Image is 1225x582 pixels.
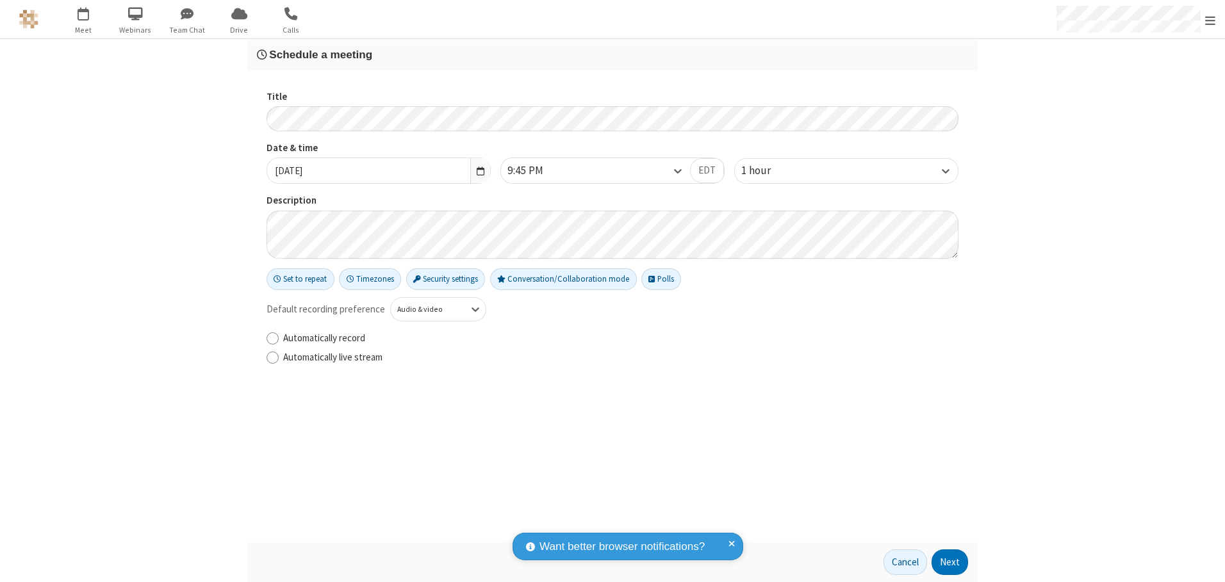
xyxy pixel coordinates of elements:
[60,24,108,36] span: Meet
[267,141,491,156] label: Date & time
[267,193,958,208] label: Description
[283,350,958,365] label: Automatically live stream
[111,24,160,36] span: Webinars
[339,268,401,290] button: Timezones
[215,24,263,36] span: Drive
[884,549,927,575] button: Cancel
[267,268,334,290] button: Set to repeat
[741,163,793,179] div: 1 hour
[163,24,211,36] span: Team Chat
[490,268,637,290] button: Conversation/Collaboration mode
[269,48,372,61] span: Schedule a meeting
[267,302,385,317] span: Default recording preference
[397,303,458,315] div: Audio & video
[507,163,565,179] div: 9:45 PM
[690,158,724,184] button: EDT
[932,549,968,575] button: Next
[406,268,486,290] button: Security settings
[19,10,38,29] img: QA Selenium DO NOT DELETE OR CHANGE
[539,538,705,555] span: Want better browser notifications?
[267,24,315,36] span: Calls
[283,331,958,346] label: Automatically record
[641,268,681,290] button: Polls
[267,90,958,104] label: Title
